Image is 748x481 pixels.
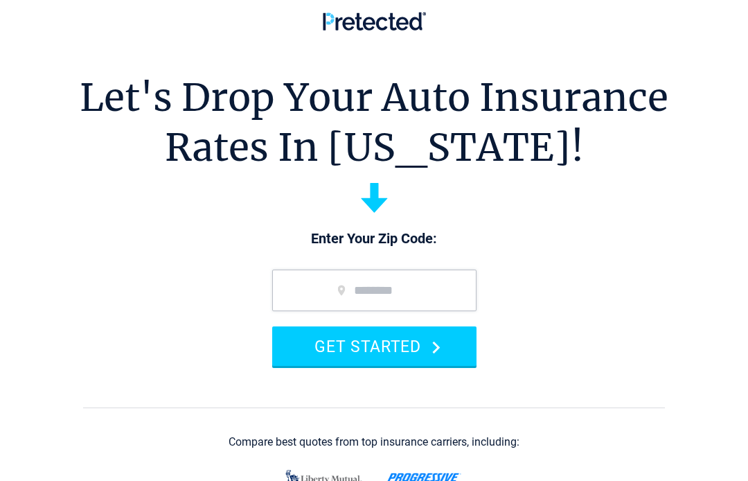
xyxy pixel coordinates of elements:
h1: Let's Drop Your Auto Insurance Rates In [US_STATE]! [80,73,668,173]
div: Compare best quotes from top insurance carriers, including: [229,436,519,448]
input: zip code [272,270,477,311]
p: Enter Your Zip Code: [258,229,490,249]
button: GET STARTED [272,326,477,366]
img: Pretected Logo [323,12,426,30]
